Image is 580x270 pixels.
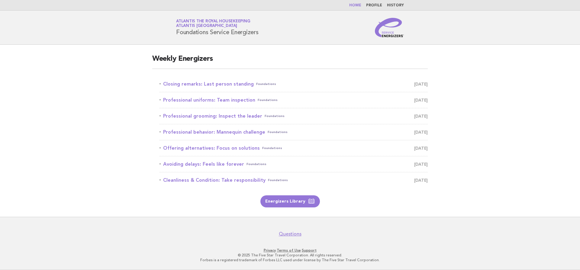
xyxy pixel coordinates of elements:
p: © 2025 The Five Star Travel Corporation. All rights reserved. [105,253,475,258]
span: Foundations [256,80,276,88]
span: [DATE] [414,160,428,168]
span: Foundations [246,160,266,168]
a: Energizers Library [260,195,320,207]
span: [DATE] [414,80,428,88]
span: Foundations [268,176,288,184]
span: [DATE] [414,112,428,120]
a: History [387,4,404,7]
span: [DATE] [414,176,428,184]
a: Terms of Use [277,248,301,252]
a: Privacy [264,248,276,252]
span: Foundations [268,128,288,136]
img: Service Energizers [375,18,404,37]
a: Offering alternatives: Focus on solutionsFoundations [DATE] [159,144,428,152]
span: Foundations [258,96,278,104]
p: Forbes is a registered trademark of Forbes LLC used under license by The Five Star Travel Corpora... [105,258,475,262]
a: Professional grooming: Inspect the leaderFoundations [DATE] [159,112,428,120]
span: Foundations [262,144,282,152]
span: [DATE] [414,128,428,136]
a: Questions [279,231,301,237]
a: Professional uniforms: Team inspectionFoundations [DATE] [159,96,428,104]
a: Avoiding delays: Feels like foreverFoundations [DATE] [159,160,428,168]
a: Closing remarks: Last person standingFoundations [DATE] [159,80,428,88]
span: [DATE] [414,144,428,152]
span: Foundations [265,112,285,120]
p: · · [105,248,475,253]
span: [DATE] [414,96,428,104]
a: Profile [366,4,382,7]
a: Cleanliness & Condition: Take responsibilityFoundations [DATE] [159,176,428,184]
h2: Weekly Energizers [152,54,428,69]
a: Home [349,4,361,7]
a: Atlantis the Royal HousekeepingAtlantis [GEOGRAPHIC_DATA] [176,19,250,28]
a: Support [302,248,317,252]
h1: Foundations Service Energizers [176,20,259,35]
span: Atlantis [GEOGRAPHIC_DATA] [176,24,237,28]
a: Professional behavior: Mannequin challengeFoundations [DATE] [159,128,428,136]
